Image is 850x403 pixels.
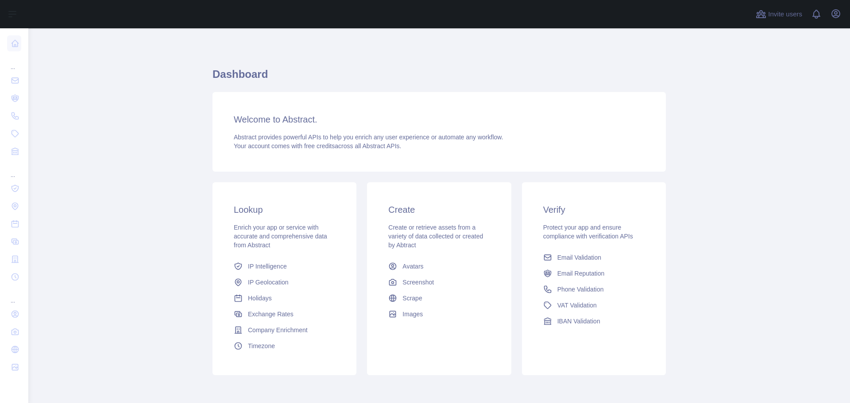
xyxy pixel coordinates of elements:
a: Holidays [230,290,339,306]
span: Exchange Rates [248,310,294,319]
a: Email Validation [540,249,648,265]
span: Protect your app and ensure compliance with verification APIs [543,224,633,240]
div: ... [7,161,21,179]
button: Invite users [754,7,804,21]
h3: Create [388,203,490,216]
div: ... [7,287,21,304]
span: IP Geolocation [248,278,289,287]
span: Create or retrieve assets from a variety of data collected or created by Abtract [388,224,483,249]
span: Abstract provides powerful APIs to help you enrich any user experience or automate any workflow. [234,134,503,141]
span: Email Validation [557,253,601,262]
span: Screenshot [402,278,434,287]
h3: Welcome to Abstract. [234,113,645,126]
a: IP Geolocation [230,274,339,290]
span: VAT Validation [557,301,597,310]
span: IP Intelligence [248,262,287,271]
span: Email Reputation [557,269,605,278]
h3: Lookup [234,203,335,216]
a: IP Intelligence [230,258,339,274]
span: Scrape [402,294,422,303]
span: Phone Validation [557,285,604,294]
div: ... [7,53,21,71]
a: Company Enrichment [230,322,339,338]
span: Images [402,310,423,319]
span: Your account comes with across all Abstract APIs. [234,142,401,150]
h1: Dashboard [212,67,666,88]
h3: Verify [543,203,645,216]
a: Scrape [385,290,493,306]
span: IBAN Validation [557,317,600,326]
span: Invite users [768,9,802,19]
span: Company Enrichment [248,326,308,334]
span: Timezone [248,342,275,350]
span: Avatars [402,262,423,271]
span: free credits [304,142,335,150]
a: IBAN Validation [540,313,648,329]
a: Timezone [230,338,339,354]
a: Phone Validation [540,281,648,297]
a: Avatars [385,258,493,274]
a: Screenshot [385,274,493,290]
a: Email Reputation [540,265,648,281]
a: Exchange Rates [230,306,339,322]
a: VAT Validation [540,297,648,313]
a: Images [385,306,493,322]
span: Holidays [248,294,272,303]
span: Enrich your app or service with accurate and comprehensive data from Abstract [234,224,327,249]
